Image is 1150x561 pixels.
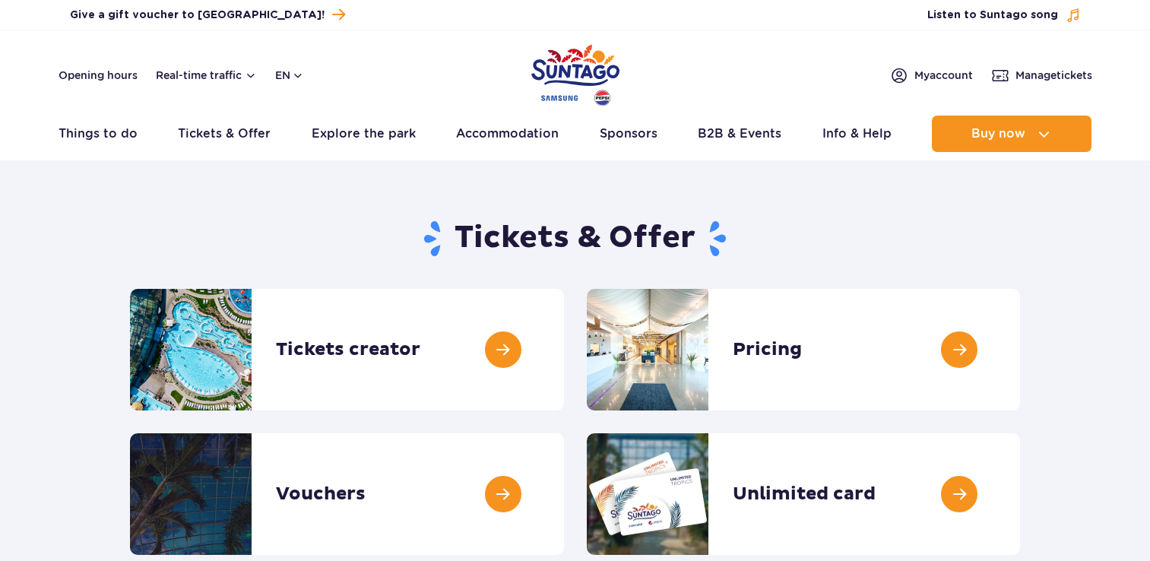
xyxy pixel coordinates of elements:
span: Listen to Suntago song [927,8,1058,23]
span: My account [914,68,973,83]
button: Buy now [932,116,1091,152]
a: Park of Poland [531,38,619,108]
a: B2B & Events [698,116,781,152]
span: Buy now [971,127,1025,141]
button: Listen to Suntago song [927,8,1081,23]
a: Give a gift voucher to [GEOGRAPHIC_DATA]! [70,5,345,25]
span: Give a gift voucher to [GEOGRAPHIC_DATA]! [70,8,325,23]
a: Tickets & Offer [178,116,271,152]
button: en [275,68,304,83]
a: Opening hours [59,68,138,83]
a: Things to do [59,116,138,152]
a: Myaccount [890,66,973,84]
a: Managetickets [991,66,1092,84]
h1: Tickets & Offer [130,219,1020,258]
button: Real-time traffic [156,69,257,81]
a: Explore the park [312,116,416,152]
a: Info & Help [822,116,892,152]
span: Manage tickets [1015,68,1092,83]
a: Sponsors [600,116,657,152]
a: Accommodation [456,116,559,152]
